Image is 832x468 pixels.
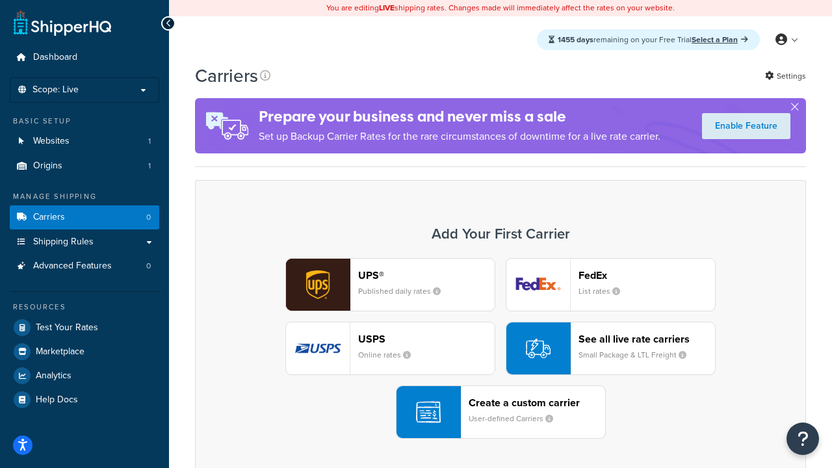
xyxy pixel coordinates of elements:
a: Help Docs [10,388,159,411]
small: Online rates [358,349,421,361]
button: fedEx logoFedExList rates [506,258,716,311]
div: remaining on your Free Trial [537,29,760,50]
li: Websites [10,129,159,153]
a: Websites 1 [10,129,159,153]
header: Create a custom carrier [469,396,605,409]
a: ShipperHQ Home [14,10,111,36]
span: Carriers [33,212,65,223]
header: See all live rate carriers [578,333,715,345]
span: 0 [146,261,151,272]
a: Dashboard [10,45,159,70]
li: Carriers [10,205,159,229]
span: Help Docs [36,395,78,406]
a: Analytics [10,364,159,387]
span: Test Your Rates [36,322,98,333]
a: Settings [765,67,806,85]
img: ups logo [286,259,350,311]
h3: Add Your First Carrier [209,226,792,242]
div: Resources [10,302,159,313]
button: Create a custom carrierUser-defined Carriers [396,385,606,439]
b: LIVE [379,2,395,14]
a: Enable Feature [702,113,790,139]
span: Dashboard [33,52,77,63]
img: fedEx logo [506,259,570,311]
small: Small Package & LTL Freight [578,349,697,361]
div: Basic Setup [10,116,159,127]
span: 1 [148,136,151,147]
small: List rates [578,285,630,297]
span: 1 [148,161,151,172]
li: Origins [10,154,159,178]
a: Select a Plan [692,34,748,45]
span: 0 [146,212,151,223]
span: Shipping Rules [33,237,94,248]
span: Websites [33,136,70,147]
span: Advanced Features [33,261,112,272]
span: Analytics [36,370,71,382]
a: Origins 1 [10,154,159,178]
header: UPS® [358,269,495,281]
p: Set up Backup Carrier Rates for the rare circumstances of downtime for a live rate carrier. [259,127,660,146]
button: See all live rate carriersSmall Package & LTL Freight [506,322,716,375]
div: Manage Shipping [10,191,159,202]
img: usps logo [286,322,350,374]
img: icon-carrier-custom-c93b8a24.svg [416,400,441,424]
img: ad-rules-rateshop-fe6ec290ccb7230408bd80ed9643f0289d75e0ffd9eb532fc0e269fcd187b520.png [195,98,259,153]
h1: Carriers [195,63,258,88]
a: Test Your Rates [10,316,159,339]
h4: Prepare your business and never miss a sale [259,106,660,127]
span: Scope: Live [32,84,79,96]
header: FedEx [578,269,715,281]
li: Advanced Features [10,254,159,278]
img: icon-carrier-liverate-becf4550.svg [526,336,551,361]
button: Open Resource Center [786,422,819,455]
small: Published daily rates [358,285,451,297]
a: Marketplace [10,340,159,363]
span: Origins [33,161,62,172]
a: Shipping Rules [10,230,159,254]
header: USPS [358,333,495,345]
button: usps logoUSPSOnline rates [285,322,495,375]
a: Carriers 0 [10,205,159,229]
span: Marketplace [36,346,84,357]
button: ups logoUPS®Published daily rates [285,258,495,311]
strong: 1455 days [558,34,593,45]
a: Advanced Features 0 [10,254,159,278]
small: User-defined Carriers [469,413,564,424]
